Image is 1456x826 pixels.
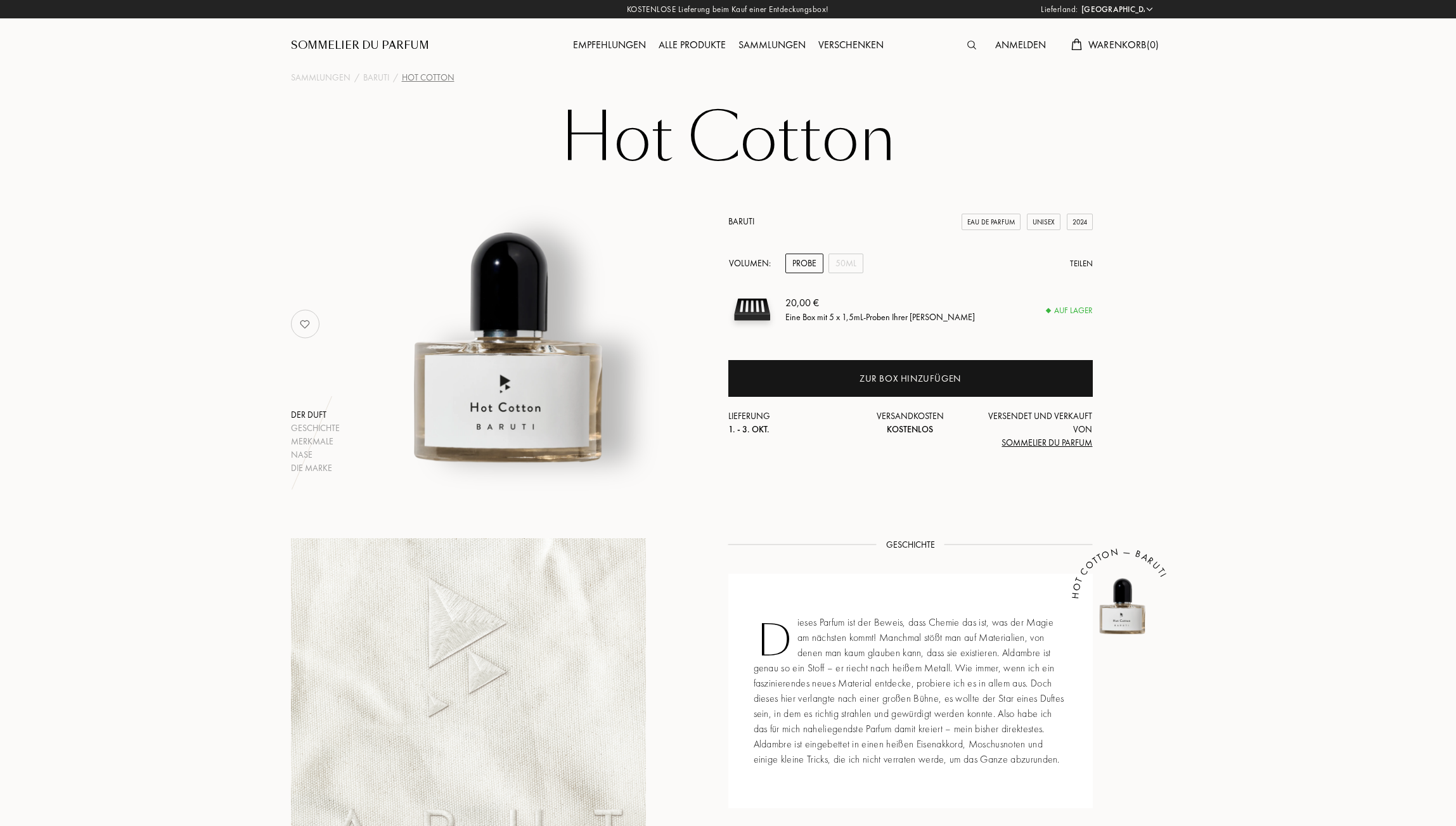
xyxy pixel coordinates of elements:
[728,286,776,333] img: sample box
[567,38,652,51] a: Empfehlungen
[728,574,1093,808] div: Dieses Parfum ist der Beweis, dass Chemie das ist, was der Magie am nächsten kommt! Manchmal stöß...
[728,254,778,273] div: Volumen:
[785,254,823,273] div: Probe
[1088,38,1159,51] span: Warenkorb ( 0 )
[732,38,812,51] a: Sammlungen
[1027,214,1060,231] div: Unisex
[292,311,318,337] img: no_like_p.png
[967,41,976,49] img: search_icn.svg
[291,38,429,53] a: Sommelier du Parfum
[812,38,890,51] a: Verschenken
[411,104,1045,174] h1: Hot Cotton
[828,254,863,273] div: 50mL
[971,410,1093,449] div: Versendet und verkauft von
[812,37,890,54] div: Verschenken
[1002,437,1092,448] span: Sommelier du Parfum
[849,410,971,436] div: Versandkosten
[1041,3,1078,16] span: Lieferland:
[1070,257,1093,270] div: Teilen
[291,448,340,461] div: Nase
[728,216,754,227] a: Baruti
[732,37,812,54] div: Sammlungen
[354,71,359,84] div: /
[393,71,398,84] div: /
[860,371,961,386] div: Zur Box hinzufügen
[785,295,975,311] div: 20,00 €
[887,423,933,435] span: Kostenlos
[291,435,340,448] div: Merkmale
[1067,214,1093,231] div: 2024
[402,71,454,84] div: Hot Cotton
[291,461,340,475] div: Die Marke
[291,71,351,84] a: Sammlungen
[785,311,975,324] div: Eine Box mit 5 x 1,5mL-Proben Ihrer [PERSON_NAME]
[728,423,770,435] span: 1. - 3. Okt.
[1085,561,1161,637] img: Hot Cotton
[989,37,1052,54] div: Anmelden
[291,408,340,422] div: Der Duft
[962,214,1021,231] div: Eau de Parfum
[1047,304,1093,317] div: Auf Lager
[363,71,389,84] a: Baruti
[291,422,340,435] div: Geschichte
[567,37,652,54] div: Empfehlungen
[352,161,666,475] img: Hot Cotton Baruti
[989,38,1052,51] a: Anmelden
[1071,39,1081,50] img: cart.svg
[728,410,850,436] div: Lieferung
[652,37,732,54] div: Alle Produkte
[652,38,732,51] a: Alle Produkte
